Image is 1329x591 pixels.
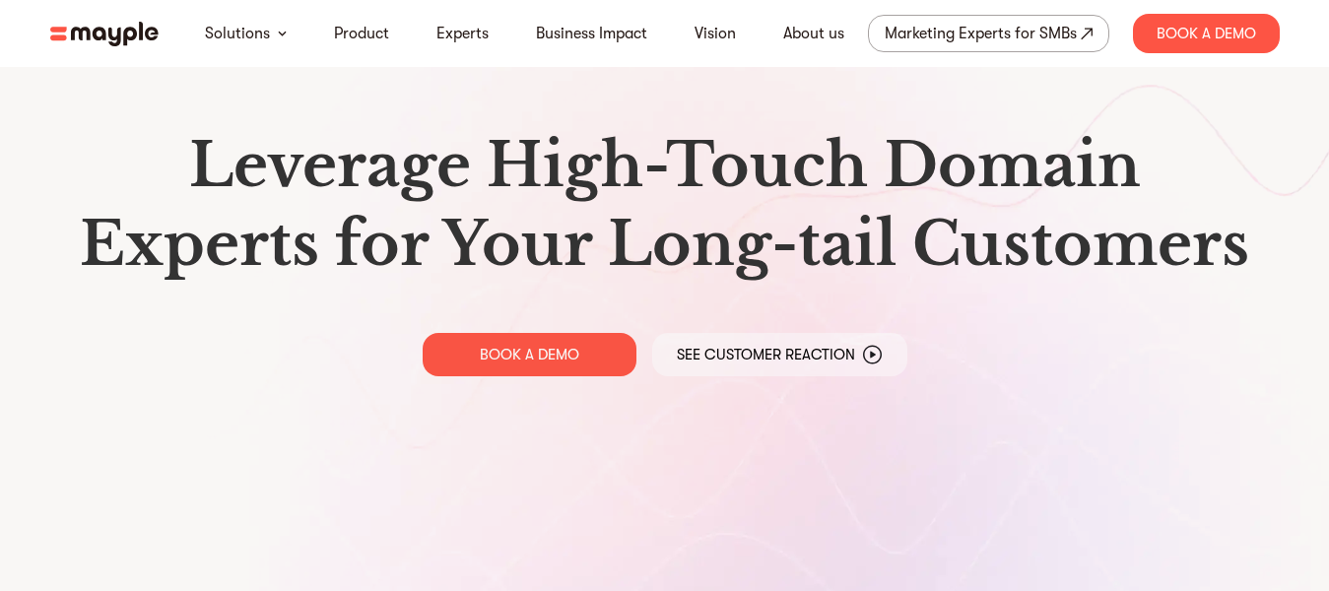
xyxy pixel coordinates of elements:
a: About us [783,22,844,45]
a: Experts [436,22,489,45]
a: Business Impact [536,22,647,45]
a: See Customer Reaction [652,333,907,376]
a: Marketing Experts for SMBs [868,15,1109,52]
div: Book A Demo [1133,14,1280,53]
a: Solutions [205,22,270,45]
p: BOOK A DEMO [480,345,579,364]
a: BOOK A DEMO [423,333,636,376]
div: Marketing Experts for SMBs [885,20,1077,47]
a: Vision [695,22,736,45]
a: Product [334,22,389,45]
h1: Leverage High-Touch Domain Experts for Your Long-tail Customers [66,126,1264,284]
img: mayple-logo [50,22,159,46]
p: See Customer Reaction [677,345,855,364]
img: arrow-down [278,31,287,36]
